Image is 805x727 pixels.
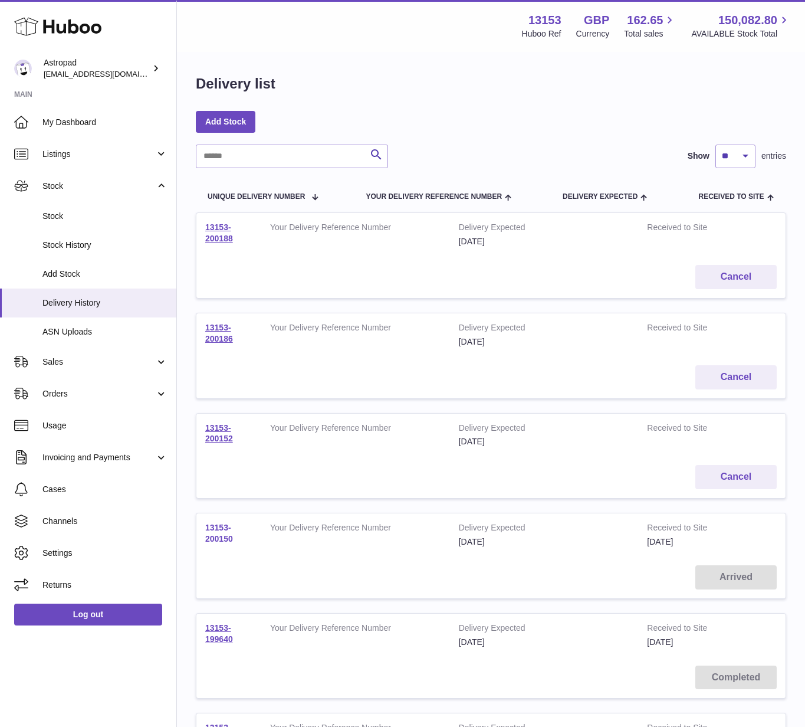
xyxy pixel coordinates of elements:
div: [DATE] [459,536,630,548]
span: [DATE] [647,637,673,647]
span: Channels [42,516,167,527]
span: Delivery Expected [563,193,638,201]
strong: Delivery Expected [459,222,630,236]
strong: Received to Site [647,322,735,336]
strong: Your Delivery Reference Number [270,322,441,336]
a: 13153-200152 [205,423,233,444]
span: Your Delivery Reference Number [366,193,502,201]
span: Add Stock [42,268,167,280]
span: Received to Site [698,193,764,201]
span: 150,082.80 [718,12,777,28]
strong: Received to Site [647,623,735,637]
div: [DATE] [459,637,630,648]
strong: Your Delivery Reference Number [270,222,441,236]
span: [DATE] [647,537,673,546]
h1: Delivery list [196,74,275,93]
a: 13153-199640 [205,623,233,644]
div: Currency [576,28,610,40]
span: Settings [42,548,167,559]
span: My Dashboard [42,117,167,128]
strong: 13153 [528,12,561,28]
strong: Delivery Expected [459,623,630,637]
div: [DATE] [459,336,630,348]
div: Astropad [44,57,150,80]
a: Log out [14,604,162,625]
strong: Received to Site [647,522,735,536]
strong: Received to Site [647,222,735,236]
span: [EMAIL_ADDRESS][DOMAIN_NAME] [44,69,173,78]
span: Stock [42,211,167,222]
span: Unique Delivery Number [208,193,305,201]
button: Cancel [695,465,777,489]
strong: Delivery Expected [459,522,630,536]
span: Usage [42,420,167,431]
a: 13153-200150 [205,523,233,543]
span: ASN Uploads [42,326,167,338]
a: 150,082.80 AVAILABLE Stock Total [691,12,791,40]
a: 13153-200188 [205,222,233,243]
a: Add Stock [196,111,255,132]
span: Stock [42,181,155,192]
strong: Your Delivery Reference Number [270,623,441,637]
label: Show [688,150,709,162]
strong: Delivery Expected [459,322,630,336]
strong: Your Delivery Reference Number [270,423,441,437]
span: Listings [42,149,155,160]
strong: Delivery Expected [459,423,630,437]
a: 162.65 Total sales [624,12,676,40]
span: Cases [42,484,167,495]
span: Total sales [624,28,676,40]
img: matt@astropad.com [14,60,32,77]
span: Sales [42,356,155,368]
div: [DATE] [459,236,630,247]
div: Huboo Ref [522,28,561,40]
span: Invoicing and Payments [42,452,155,463]
span: Returns [42,579,167,591]
span: Stock History [42,240,167,251]
strong: Your Delivery Reference Number [270,522,441,536]
strong: GBP [584,12,609,28]
span: entries [761,150,786,162]
span: 162.65 [627,12,663,28]
strong: Received to Site [647,423,735,437]
button: Cancel [695,365,777,389]
button: Cancel [695,265,777,289]
span: Delivery History [42,297,167,309]
span: AVAILABLE Stock Total [691,28,791,40]
span: Orders [42,388,155,399]
a: 13153-200186 [205,323,233,343]
div: [DATE] [459,436,630,447]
